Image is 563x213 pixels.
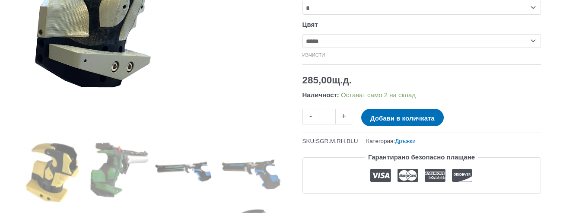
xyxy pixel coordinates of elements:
[370,114,435,122] font: Добави в количката
[89,143,149,203] img: SmartGrip - Модулна пистолетна ръкохватка - Изображение 2
[22,143,83,203] img: SmartGrip - Модулна пистолетна ръкохватка
[302,200,541,210] iframe: Customer reviews powered by Trustpilot
[319,109,336,124] input: Количество на продукта
[302,91,339,99] font: Наличност:
[366,138,395,144] font: Категория:
[302,109,319,124] a: -
[309,112,312,121] font: -
[302,52,325,57] a: Изчистване на опциите
[316,138,358,144] font: SGR.M.RH.BLU
[155,143,215,203] img: SmartGrip - Модулна пистолетна ръкохватка - Изображение 3
[341,91,416,99] font: Остават само 2 на склад
[395,138,416,144] a: Дръжки
[361,109,444,126] button: Добави в количката
[222,143,282,203] img: SmartGrip - Модулна пистолетна ръкохватка - Изображение 4
[302,138,316,144] font: SKU:
[302,21,318,28] font: Цвят
[341,112,346,121] font: +
[368,153,475,161] font: Гарантирано безопасно плащане
[302,52,325,57] font: Изчисти
[332,75,352,86] font: щ.д.
[336,109,352,124] a: +
[302,75,332,86] font: 285,00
